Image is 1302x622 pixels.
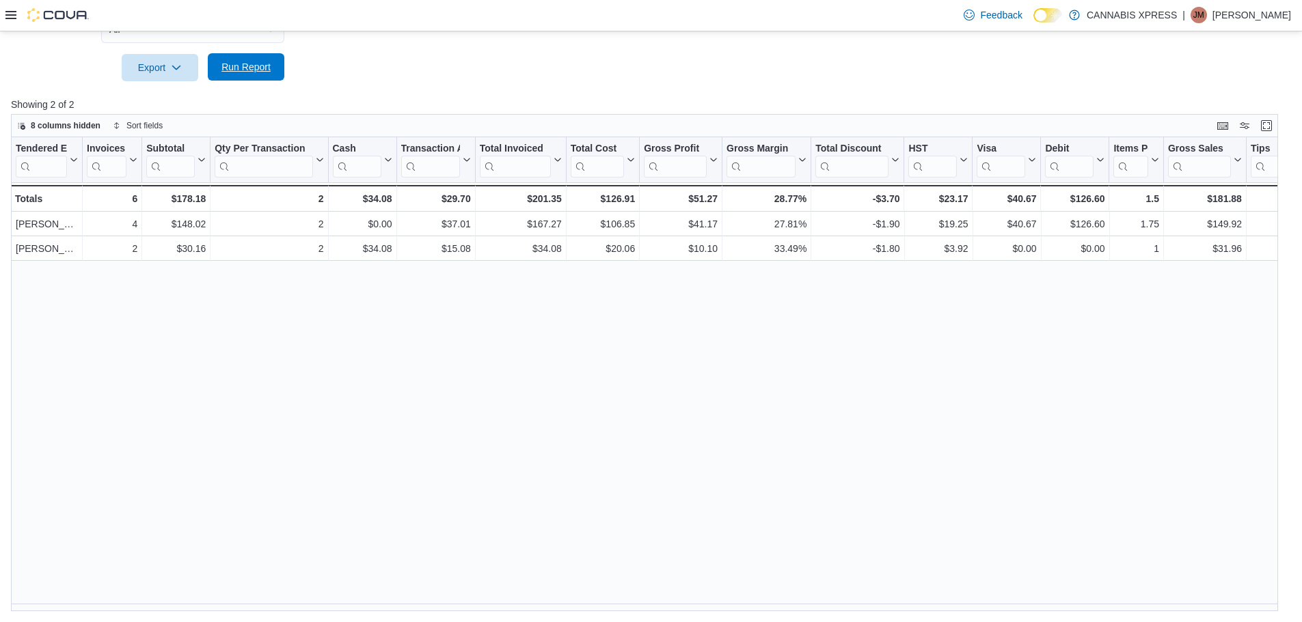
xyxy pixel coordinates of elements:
div: -$1.90 [815,216,899,232]
div: $34.08 [333,240,392,257]
div: $201.35 [480,190,562,207]
div: $15.08 [401,240,471,257]
button: Transaction Average [401,142,471,177]
div: Transaction Average [401,142,460,155]
div: $40.67 [977,190,1036,207]
div: $178.18 [146,190,206,207]
div: $30.16 [146,240,206,257]
div: Cash [333,142,381,177]
button: Total Invoiced [480,142,562,177]
button: Run Report [208,53,284,81]
div: Total Invoiced [480,142,551,155]
div: -$1.80 [815,240,899,257]
div: Totals [15,190,78,207]
span: Export [130,54,190,81]
div: Gross Sales [1168,142,1231,177]
div: Total Discount [815,142,889,155]
div: HST [908,142,957,155]
div: $37.01 [401,216,471,232]
div: $0.00 [1046,240,1105,257]
button: Export [122,54,198,81]
div: Total Discount [815,142,889,177]
p: Showing 2 of 2 [11,98,1291,111]
button: Sort fields [107,117,168,134]
span: Run Report [221,60,271,74]
div: Gross Profit [644,142,707,155]
div: 4 [87,216,137,232]
div: Gross Profit [644,142,707,177]
button: Qty Per Transaction [215,142,323,177]
div: [PERSON_NAME] [16,216,78,232]
button: Cash [333,142,392,177]
div: Subtotal [146,142,195,155]
button: Gross Margin [727,142,806,177]
div: $23.17 [908,190,968,207]
div: $34.08 [480,240,562,257]
span: Feedback [980,8,1022,22]
div: Items Per Transaction [1113,142,1148,155]
button: Items Per Transaction [1113,142,1159,177]
div: [PERSON_NAME] [16,240,78,257]
div: 33.49% [727,240,806,257]
div: Tendered Employee [16,142,67,177]
div: Transaction Average [401,142,460,177]
button: Subtotal [146,142,206,177]
div: Invoices Sold [87,142,126,155]
div: $0.00 [977,240,1037,257]
div: Debit [1045,142,1094,155]
div: Gross Sales [1168,142,1231,155]
div: 1 [1114,240,1160,257]
p: CANNABIS XPRESS [1087,7,1177,23]
div: $41.17 [644,216,718,232]
div: Qty Per Transaction [215,142,312,155]
img: Cova [27,8,89,22]
div: $126.91 [571,190,635,207]
div: Items Per Transaction [1113,142,1148,177]
span: JM [1193,7,1204,23]
button: Debit [1045,142,1104,177]
div: $20.06 [571,240,635,257]
div: 2 [215,190,323,207]
div: Invoices Sold [87,142,126,177]
div: $19.25 [909,216,968,232]
button: Invoices Sold [87,142,137,177]
div: -$3.70 [815,190,899,207]
p: | [1182,7,1185,23]
div: Qty Per Transaction [215,142,312,177]
button: Keyboard shortcuts [1215,117,1231,134]
div: $34.08 [333,190,392,207]
button: 8 columns hidden [12,117,106,134]
div: 27.81% [727,216,806,232]
div: 2 [215,216,323,232]
div: $126.60 [1046,216,1105,232]
div: 2 [215,240,323,257]
div: $126.60 [1045,190,1104,207]
button: Gross Sales [1168,142,1242,177]
div: $10.10 [644,240,718,257]
div: $149.92 [1168,216,1242,232]
div: 2 [87,240,137,257]
div: Tips [1251,142,1299,177]
button: Enter fullscreen [1258,117,1275,134]
div: 1.5 [1113,190,1159,207]
button: Tendered Employee [16,142,78,177]
div: 6 [87,190,137,207]
button: Visa [977,142,1036,177]
div: 28.77% [727,190,806,207]
button: HST [908,142,968,177]
div: $0.00 [333,216,392,232]
div: $106.85 [571,216,635,232]
div: $167.27 [480,216,562,232]
p: [PERSON_NAME] [1212,7,1291,23]
div: Total Cost [571,142,624,155]
button: Total Cost [571,142,635,177]
div: $31.96 [1168,240,1242,257]
div: 1.75 [1114,216,1160,232]
div: HST [908,142,957,177]
div: Total Cost [571,142,624,177]
a: Feedback [958,1,1027,29]
div: Gross Margin [727,142,796,155]
div: Cash [333,142,381,155]
input: Dark Mode [1033,8,1062,23]
div: Visa [977,142,1025,177]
